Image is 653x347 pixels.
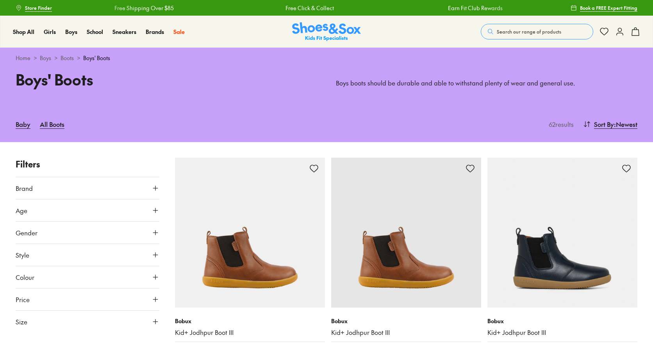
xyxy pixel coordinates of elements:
button: Gender [16,222,159,244]
a: Home [16,54,30,62]
a: Shop All [13,28,34,36]
h1: Boys' Boots [16,68,317,91]
img: SNS_Logo_Responsive.svg [292,22,361,41]
p: Bobux [487,317,637,325]
span: Gender [16,228,37,237]
span: Brand [16,183,33,193]
div: > > > [16,54,637,62]
a: Earn Fit Club Rewards [447,4,501,12]
p: Boys boots should be durable and able to withstand plenty of wear and general use. [336,79,637,87]
button: Colour [16,266,159,288]
a: Book a FREE Expert Fitting [571,1,637,15]
a: Free Shipping Over $85 [113,4,173,12]
span: Age [16,206,27,215]
span: Sort By [594,119,614,129]
button: Sort By:Newest [583,116,637,133]
p: 62 results [546,119,574,129]
span: Size [16,317,27,326]
a: Boys [65,28,77,36]
p: Bobux [331,317,481,325]
span: Boys' Boots [83,54,110,62]
button: Style [16,244,159,266]
a: Girls [44,28,56,36]
span: : Newest [614,119,637,129]
button: Search our range of products [481,24,593,39]
a: Baby [16,116,30,133]
a: Kid+ Jodhpur Boot III [487,328,637,337]
a: Kid+ Jodhpur Boot III [331,328,481,337]
p: Filters [16,158,159,171]
button: Brand [16,177,159,199]
a: Brands [146,28,164,36]
a: Kid+ Jodhpur Boot III [175,328,325,337]
a: Sneakers [112,28,136,36]
a: Boys [40,54,51,62]
a: School [87,28,103,36]
a: All Boots [40,116,64,133]
span: Store Finder [25,4,52,11]
button: Age [16,199,159,221]
span: Price [16,295,30,304]
a: Shoes & Sox [292,22,361,41]
span: Search our range of products [497,28,561,35]
a: Sale [173,28,185,36]
p: Bobux [175,317,325,325]
button: Size [16,311,159,333]
a: Free Click & Collect [284,4,333,12]
a: Store Finder [16,1,52,15]
button: Price [16,288,159,310]
a: Boots [61,54,74,62]
span: Style [16,250,29,260]
span: Book a FREE Expert Fitting [580,4,637,11]
span: Colour [16,272,34,282]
